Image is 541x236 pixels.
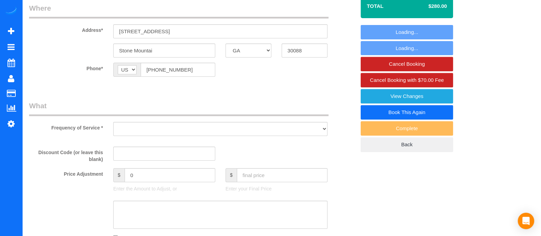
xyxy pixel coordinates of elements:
strong: Total [367,3,384,9]
p: Enter your Final Price [226,185,327,192]
img: Automaid Logo [4,7,18,16]
label: Discount Code (or leave this blank) [24,147,108,163]
span: $ [113,168,125,182]
input: Phone* [141,63,215,77]
h4: $280.00 [408,3,447,9]
a: Back [361,137,453,152]
input: Zip Code* [282,44,327,58]
a: Cancel Booking with $70.00 Fee [361,73,453,87]
a: Book This Again [361,105,453,120]
label: Phone* [24,63,108,72]
label: Address* [24,24,108,34]
a: View Changes [361,89,453,103]
div: Open Intercom Messenger [518,213,534,229]
legend: Where [29,3,329,18]
span: $ [226,168,237,182]
a: Cancel Booking [361,57,453,71]
input: City* [113,44,215,58]
label: Frequency of Service * [24,122,108,131]
input: final price [237,168,327,182]
p: Enter the Amount to Adjust, or [113,185,215,192]
label: Price Adjustment [24,168,108,177]
legend: What [29,101,329,116]
span: Cancel Booking with $70.00 Fee [370,77,444,83]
